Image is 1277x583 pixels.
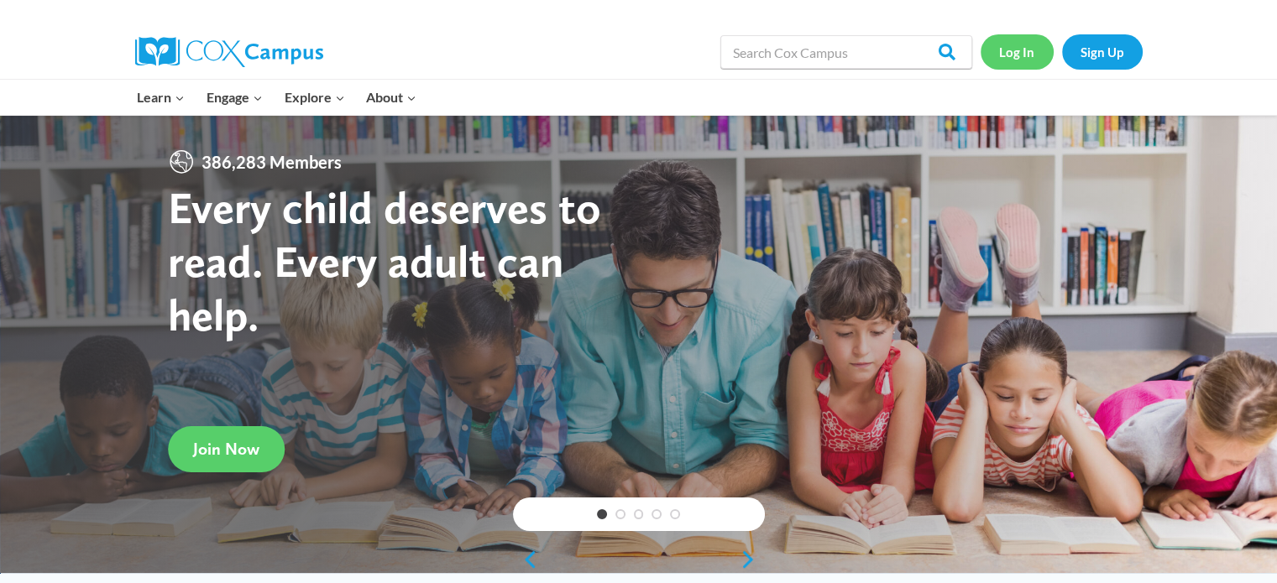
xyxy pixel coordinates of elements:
nav: Secondary Navigation [981,34,1143,69]
img: Cox Campus [135,37,323,67]
button: Child menu of Explore [274,80,356,115]
button: Child menu of Learn [127,80,196,115]
button: Child menu of Engage [196,80,274,115]
span: 386,283 Members [195,148,348,175]
a: 3 [634,509,644,519]
a: previous [513,549,538,570]
a: Sign Up [1062,34,1143,69]
span: Join Now [193,439,259,459]
a: 5 [670,509,680,519]
strong: Every child deserves to read. Every adult can help. [168,180,601,341]
a: next [740,549,765,570]
a: 4 [652,509,662,519]
nav: Primary Navigation [127,80,427,115]
a: 1 [597,509,607,519]
button: Child menu of About [355,80,427,115]
a: Log In [981,34,1054,69]
input: Search Cox Campus [720,35,972,69]
a: 2 [615,509,625,519]
div: content slider buttons [513,543,765,576]
a: Join Now [168,426,285,472]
